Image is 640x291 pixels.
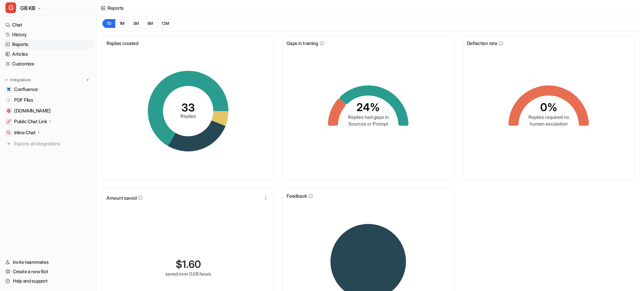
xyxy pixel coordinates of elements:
[348,121,388,127] tspan: Sources or Prompt
[4,78,9,82] img: expand menu
[85,78,90,82] img: menu_add.svg
[7,131,11,135] img: Inline Chat
[7,119,11,124] img: Public Chat Link
[7,87,11,91] img: Confluence
[165,270,211,277] div: saved over 0.08 hours
[106,194,137,201] span: Amount saved
[108,4,124,11] div: Reports
[14,129,36,136] p: Inline Chat
[7,98,11,102] img: PDF Files
[3,106,94,115] a: www.generalbytes.com[DOMAIN_NAME]
[7,109,11,113] img: www.generalbytes.com
[20,3,35,13] span: GB KB
[157,19,173,28] button: 12M
[14,86,38,93] span: Confluence
[102,19,115,28] button: 7D
[3,257,94,267] a: Invite teammates
[3,85,94,94] a: ConfluenceConfluence
[529,121,567,127] tspan: human escalation
[528,114,569,120] tspan: Replies required no
[176,258,201,270] div: $
[14,107,50,114] span: [DOMAIN_NAME]
[3,40,94,49] a: Reports
[467,40,498,47] span: Deflection rate
[348,114,389,120] tspan: Replies had gaps in
[287,192,307,199] span: Feedback
[115,19,129,28] button: 1M
[181,101,195,114] tspan: 33
[287,40,318,47] span: Gaps in training
[3,276,94,286] a: Help and support
[106,40,138,47] span: Replies created
[3,20,94,30] a: Chat
[5,2,16,13] span: G
[143,19,158,28] button: 6M
[3,139,94,148] a: Explore all integrations
[3,77,33,83] button: Integrations
[5,140,12,147] img: explore all integrations
[3,30,94,39] a: History
[14,118,47,125] p: Public Chat Link
[10,77,31,83] p: Integrations
[14,97,33,103] span: PDF Files
[182,258,201,270] span: 1.60
[3,267,94,276] a: Create a new Bot
[14,138,91,149] span: Explore all integrations
[3,49,94,59] a: Articles
[129,19,143,28] button: 3M
[356,101,380,114] tspan: 24%
[540,101,557,114] tspan: 0%
[3,59,94,68] a: Customize
[180,113,196,119] tspan: Replies
[3,95,94,105] a: PDF FilesPDF Files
